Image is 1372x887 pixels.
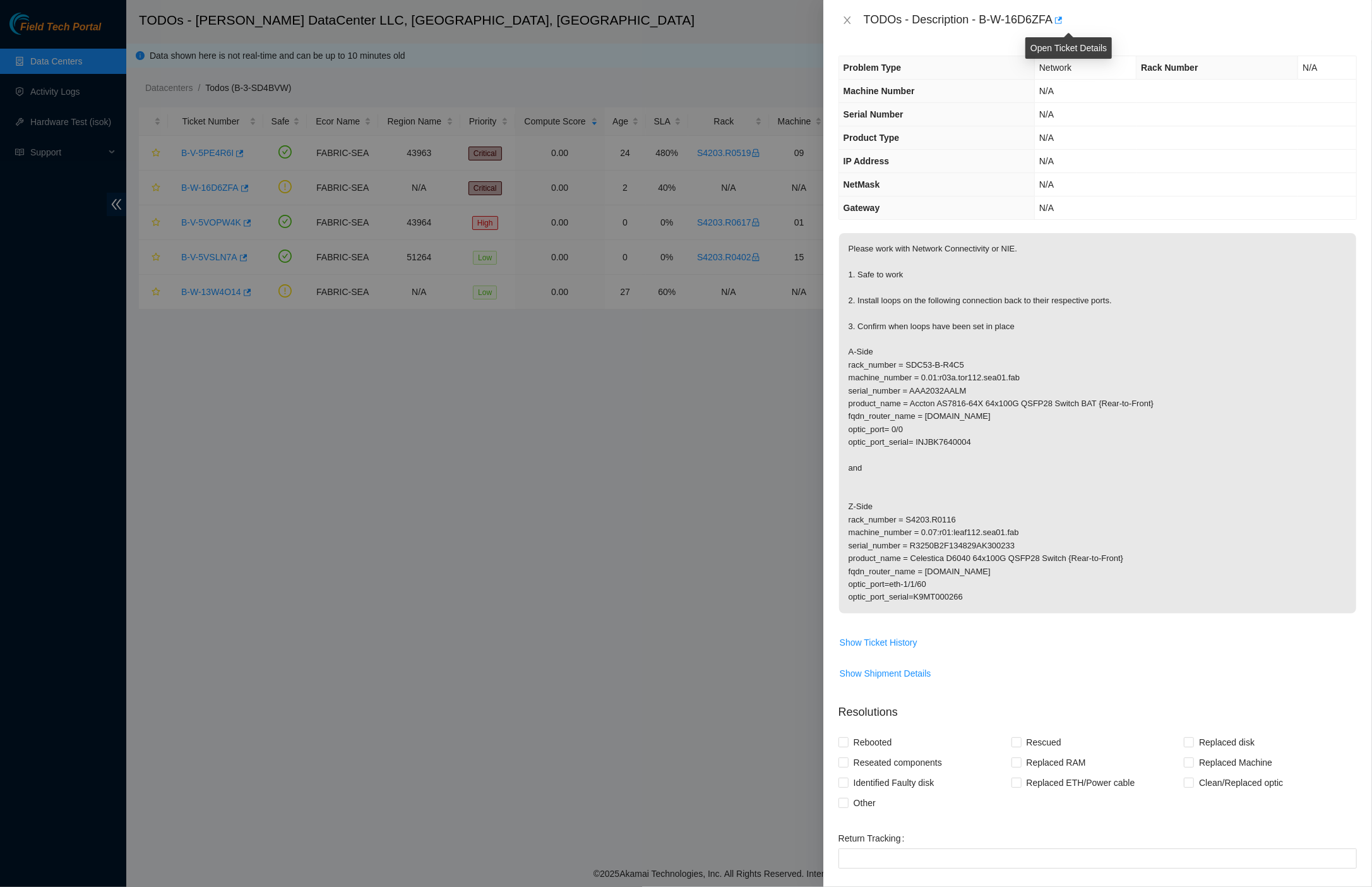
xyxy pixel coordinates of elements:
span: N/A [1039,109,1054,119]
span: Rack Number [1141,63,1198,73]
p: Resolutions [838,694,1357,721]
span: N/A [1039,86,1054,96]
span: Reseated components [849,752,947,773]
label: Return Tracking [838,828,910,848]
span: Identified Faulty disk [849,773,940,793]
span: Show Ticket History [840,636,917,649]
span: N/A [1039,179,1054,190]
p: Please work with Network Connectivity or NIE. 1. Safe to work 2. Install loops on the following c... [839,233,1356,613]
button: Close [838,15,856,27]
span: Other [849,793,881,813]
span: N/A [1039,203,1054,213]
span: N/A [1303,63,1317,73]
span: N/A [1039,133,1054,143]
span: Rebooted [849,732,897,752]
span: NetMask [844,179,880,190]
span: Replaced ETH/Power cable [1022,773,1140,793]
button: Show Shipment Details [839,663,932,684]
span: Replaced RAM [1022,752,1091,773]
span: Rescued [1022,732,1066,752]
input: Return Tracking [838,848,1357,869]
div: Open Ticket Details [1025,37,1112,59]
span: Clean/Replaced optic [1194,773,1288,793]
span: Network [1039,63,1071,73]
span: Show Shipment Details [840,667,931,680]
span: Product Type [844,133,899,143]
span: close [842,15,852,25]
span: IP Address [844,156,889,166]
span: Serial Number [844,109,904,119]
div: TODOs - Description - B-W-16D6ZFA [864,10,1357,30]
button: Show Ticket History [839,632,918,653]
span: Machine Number [844,86,915,96]
span: N/A [1039,156,1054,166]
span: Problem Type [844,63,902,73]
span: Replaced Machine [1194,752,1277,773]
span: Gateway [844,203,880,213]
span: Replaced disk [1194,732,1260,752]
